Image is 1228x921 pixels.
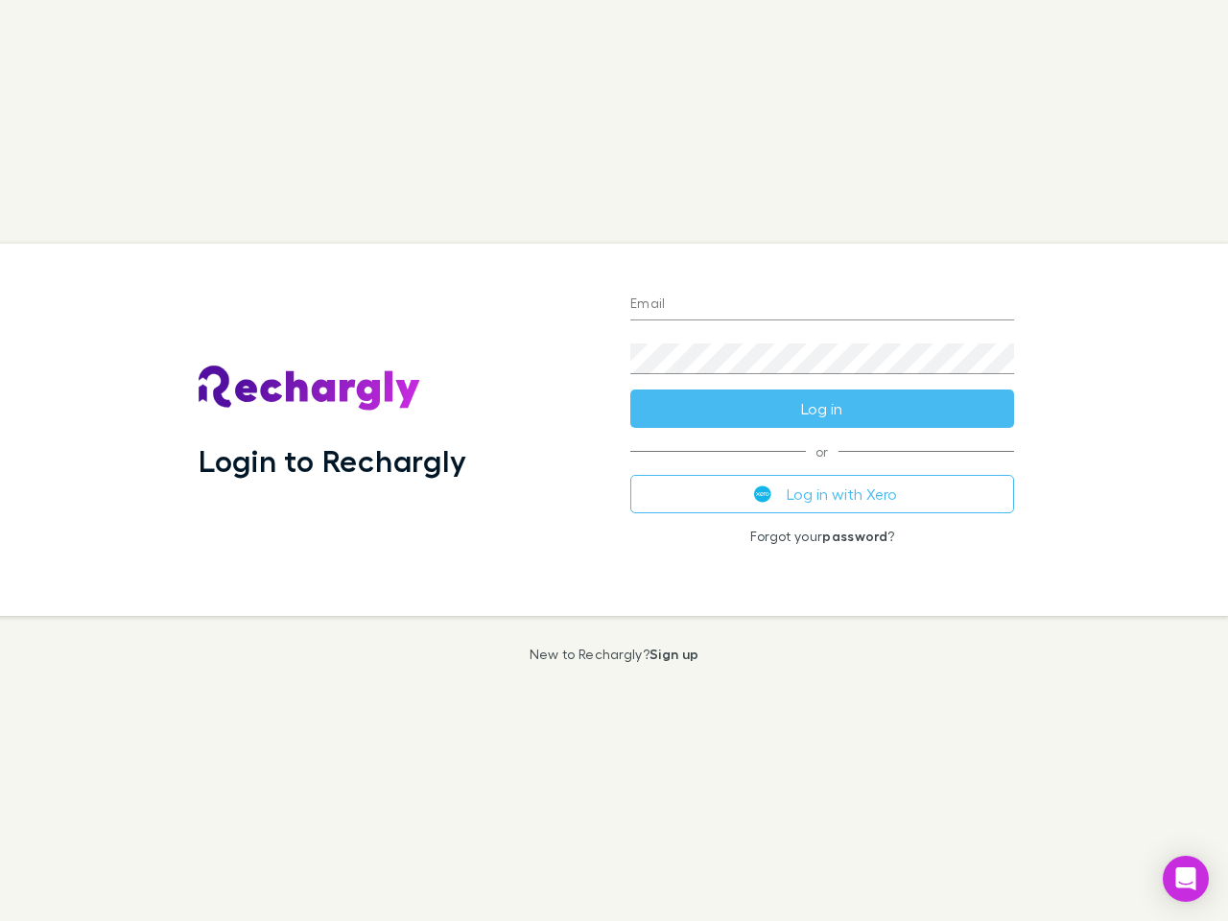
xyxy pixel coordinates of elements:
img: Xero's logo [754,485,771,503]
img: Rechargly's Logo [199,366,421,412]
a: password [822,528,887,544]
div: Open Intercom Messenger [1163,856,1209,902]
p: Forgot your ? [630,529,1014,544]
button: Log in with Xero [630,475,1014,513]
h1: Login to Rechargly [199,442,466,479]
button: Log in [630,390,1014,428]
a: Sign up [649,646,698,662]
p: New to Rechargly? [530,647,699,662]
span: or [630,451,1014,452]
